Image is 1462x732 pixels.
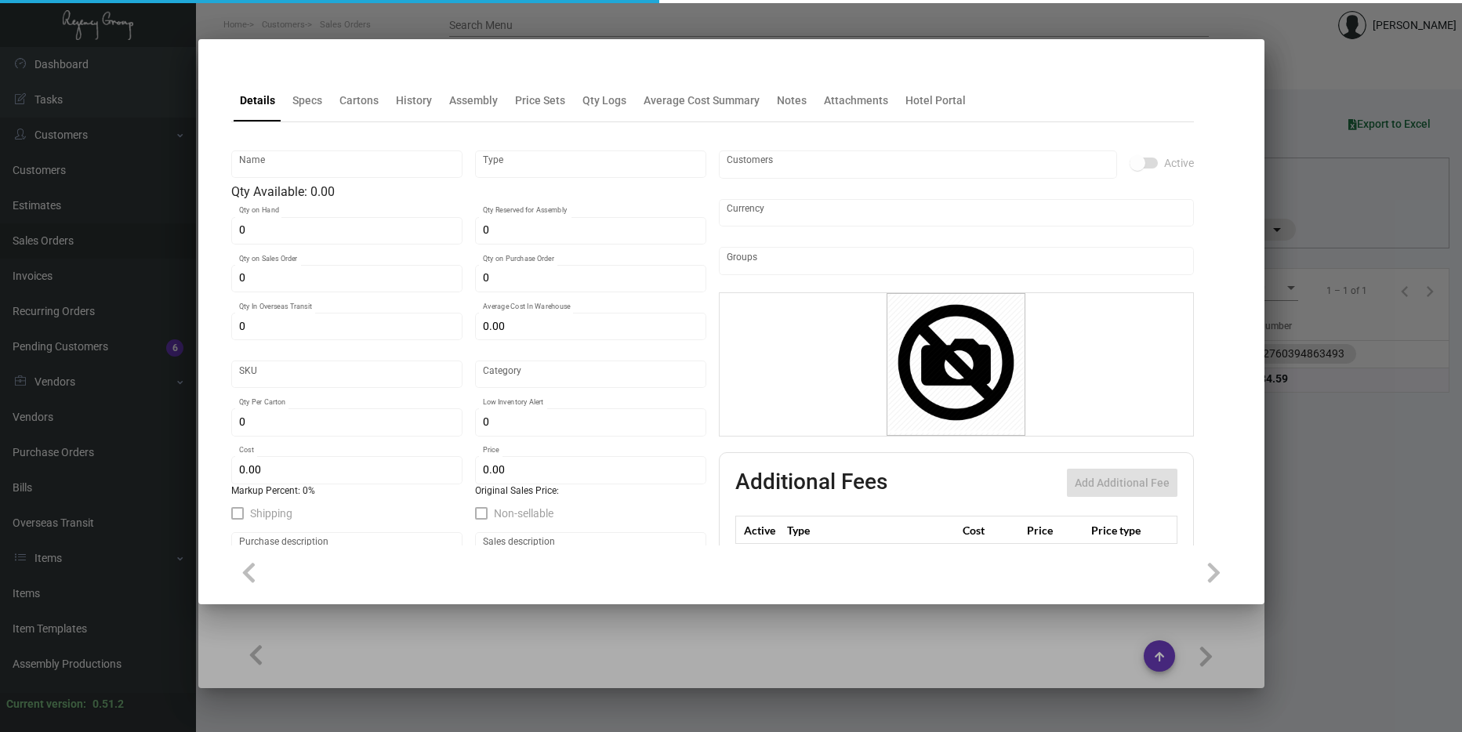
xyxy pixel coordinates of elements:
[6,696,86,712] div: Current version:
[905,92,966,109] div: Hotel Portal
[1075,477,1170,489] span: Add Additional Fee
[396,92,432,109] div: History
[292,92,322,109] div: Specs
[783,516,959,544] th: Type
[93,696,124,712] div: 0.51.2
[515,92,565,109] div: Price Sets
[735,516,783,544] th: Active
[1087,516,1158,544] th: Price type
[250,504,292,523] span: Shipping
[339,92,379,109] div: Cartons
[735,469,887,497] h2: Additional Fees
[240,92,275,109] div: Details
[727,158,1108,171] input: Add new..
[449,92,498,109] div: Assembly
[1164,154,1194,172] span: Active
[777,92,807,109] div: Notes
[727,255,1185,267] input: Add new..
[1023,516,1087,544] th: Price
[231,183,706,201] div: Qty Available: 0.00
[824,92,888,109] div: Attachments
[582,92,626,109] div: Qty Logs
[959,516,1023,544] th: Cost
[1067,469,1177,497] button: Add Additional Fee
[494,504,553,523] span: Non-sellable
[644,92,760,109] div: Average Cost Summary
